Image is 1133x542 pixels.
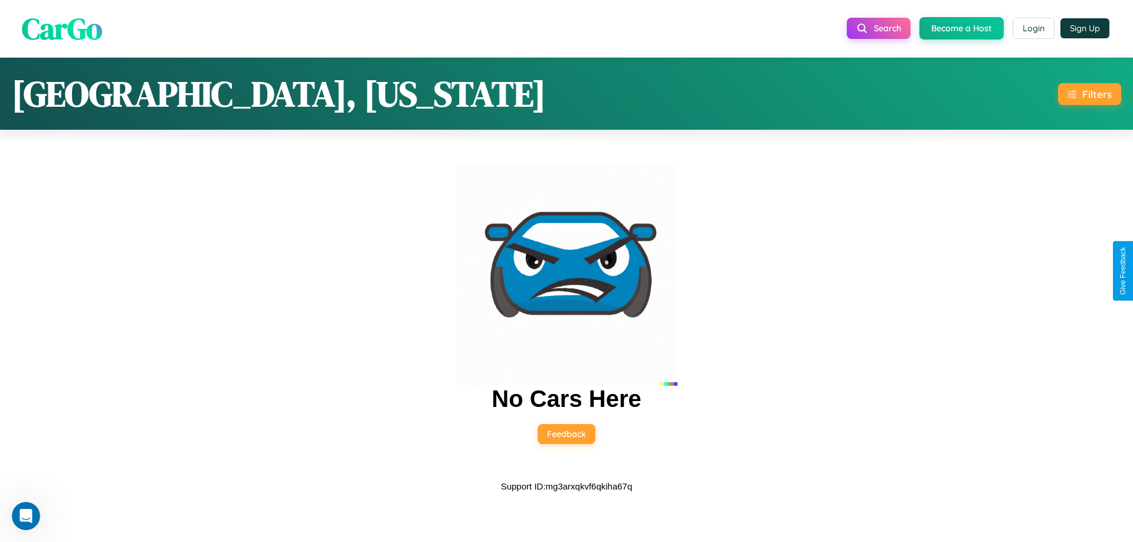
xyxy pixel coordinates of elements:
span: Search [874,23,901,34]
button: Search [847,18,911,39]
button: Sign Up [1060,18,1109,38]
span: CarGo [22,8,102,48]
h1: [GEOGRAPHIC_DATA], [US_STATE] [12,70,546,118]
p: Support ID: mg3arxqkvf6qkiha67q [501,478,633,494]
h2: No Cars Here [492,386,641,412]
button: Feedback [538,424,595,444]
img: car [456,164,677,386]
iframe: Intercom live chat [12,502,40,530]
div: Give Feedback [1119,247,1127,295]
button: Login [1013,18,1055,39]
button: Filters [1058,83,1121,105]
div: Filters [1082,88,1112,100]
button: Become a Host [919,17,1004,40]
